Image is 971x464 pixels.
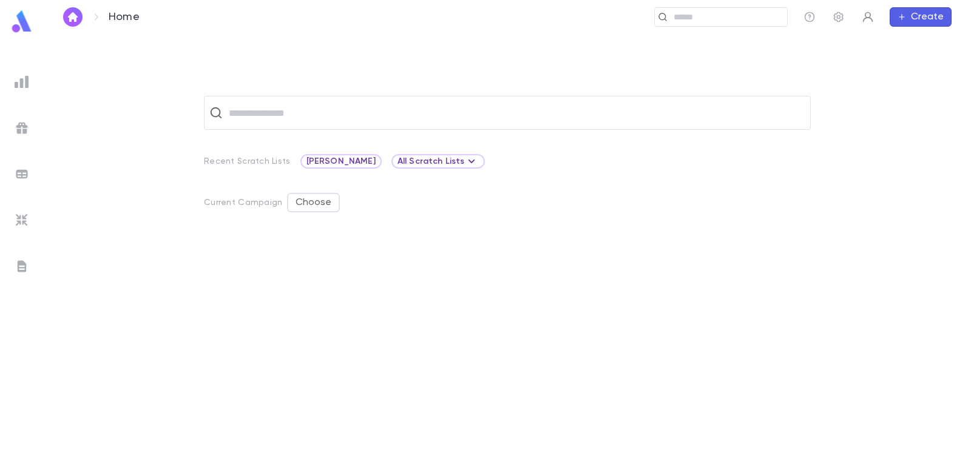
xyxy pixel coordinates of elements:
img: imports_grey.530a8a0e642e233f2baf0ef88e8c9fcb.svg [15,213,29,227]
img: logo [10,10,34,33]
img: campaigns_grey.99e729a5f7ee94e3726e6486bddda8f1.svg [15,121,29,135]
p: Current Campaign [204,198,282,207]
img: reports_grey.c525e4749d1bce6a11f5fe2a8de1b229.svg [15,75,29,89]
img: batches_grey.339ca447c9d9533ef1741baa751efc33.svg [15,167,29,181]
img: letters_grey.7941b92b52307dd3b8a917253454ce1c.svg [15,259,29,274]
div: All Scratch Lists [391,154,486,169]
div: [PERSON_NAME] [300,154,382,169]
button: Create [890,7,952,27]
img: home_white.a664292cf8c1dea59945f0da9f25487c.svg [66,12,80,22]
button: Choose [287,193,340,212]
span: [PERSON_NAME] [302,156,381,166]
p: Recent Scratch Lists [204,156,291,166]
p: Home [109,10,140,24]
div: All Scratch Lists [398,154,479,169]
